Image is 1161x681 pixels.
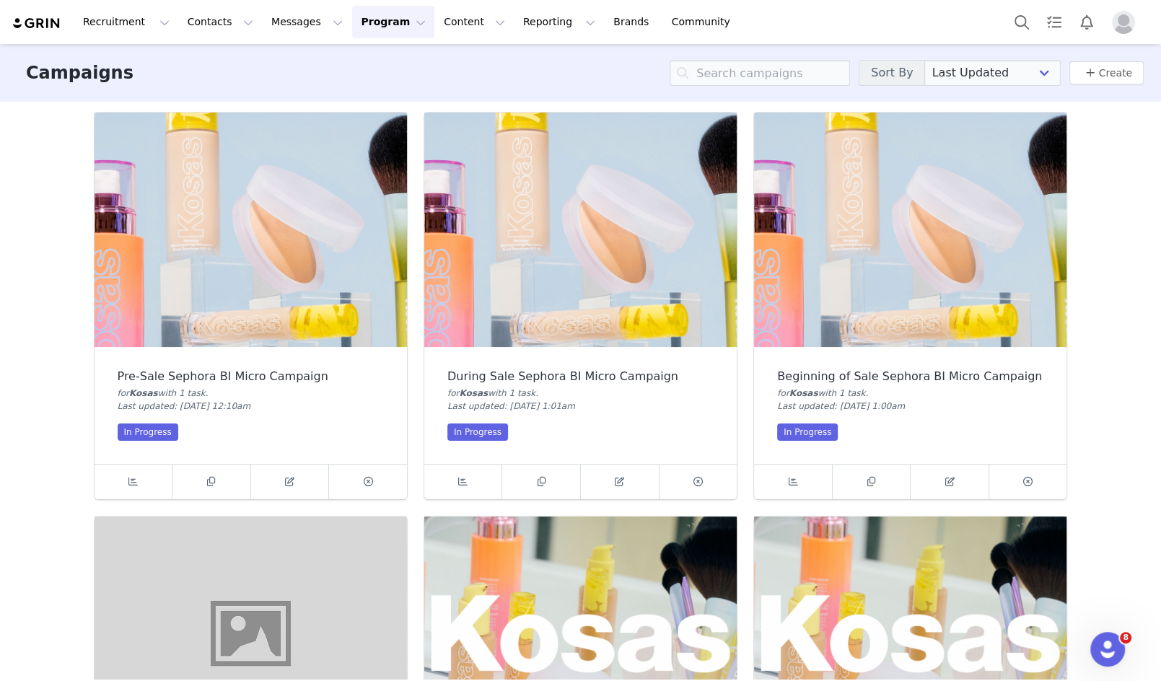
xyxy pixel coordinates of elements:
[447,387,714,400] div: for with 1 task .
[1006,6,1038,38] button: Search
[118,387,384,400] div: for with 1 task .
[447,370,714,383] div: During Sale Sephora BI Micro Campaign
[777,387,1043,400] div: for with 1 task .
[663,6,745,38] a: Community
[95,113,407,347] img: Pre-Sale Sephora BI Micro Campaign
[179,6,262,38] button: Contacts
[129,388,158,398] span: Kosas
[1103,11,1149,34] button: Profile
[12,17,62,30] img: grin logo
[777,400,1043,413] div: Last updated: [DATE] 1:00am
[1069,61,1144,84] button: Create
[118,400,384,413] div: Last updated: [DATE] 12:10am
[74,6,178,38] button: Recruitment
[1081,64,1132,82] a: Create
[447,423,508,441] div: In Progress
[789,388,818,398] span: Kosas
[118,423,178,441] div: In Progress
[1071,6,1103,38] button: Notifications
[1090,632,1125,667] iframe: Intercom live chat
[754,113,1066,347] img: Beginning of Sale Sephora BI Micro Campaign
[1038,6,1070,38] a: Tasks
[1112,11,1135,34] img: placeholder-profile.jpg
[670,60,850,86] input: Search campaigns
[352,6,434,38] button: Program
[118,370,384,383] div: Pre-Sale Sephora BI Micro Campaign
[514,6,604,38] button: Reporting
[459,388,488,398] span: Kosas
[263,6,351,38] button: Messages
[777,423,838,441] div: In Progress
[26,60,133,86] h3: Campaigns
[435,6,514,38] button: Content
[424,113,737,347] img: During Sale Sephora BI Micro Campaign
[447,400,714,413] div: Last updated: [DATE] 1:01am
[777,370,1043,383] div: Beginning of Sale Sephora BI Micro Campaign
[1120,632,1131,643] span: 8
[605,6,662,38] a: Brands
